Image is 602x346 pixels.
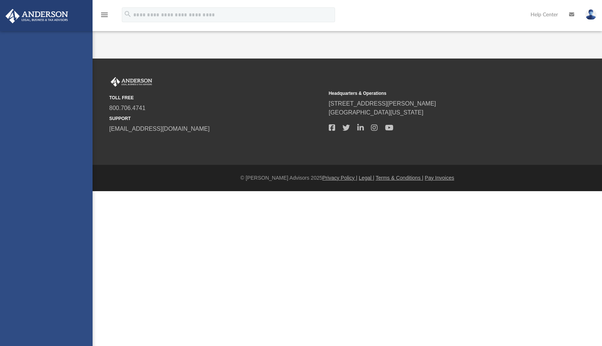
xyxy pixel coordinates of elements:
a: Terms & Conditions | [376,175,424,181]
img: Anderson Advisors Platinum Portal [3,9,70,23]
a: Legal | [359,175,374,181]
a: Privacy Policy | [322,175,358,181]
small: TOLL FREE [109,94,324,101]
img: Anderson Advisors Platinum Portal [109,77,154,87]
div: © [PERSON_NAME] Advisors 2025 [93,174,602,182]
a: [EMAIL_ADDRESS][DOMAIN_NAME] [109,126,210,132]
i: search [124,10,132,18]
a: 800.706.4741 [109,105,146,111]
a: Pay Invoices [425,175,454,181]
img: User Pic [585,9,596,20]
a: menu [100,14,109,19]
i: menu [100,10,109,19]
small: Headquarters & Operations [329,90,543,97]
small: SUPPORT [109,115,324,122]
a: [GEOGRAPHIC_DATA][US_STATE] [329,109,424,116]
a: [STREET_ADDRESS][PERSON_NAME] [329,100,436,107]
